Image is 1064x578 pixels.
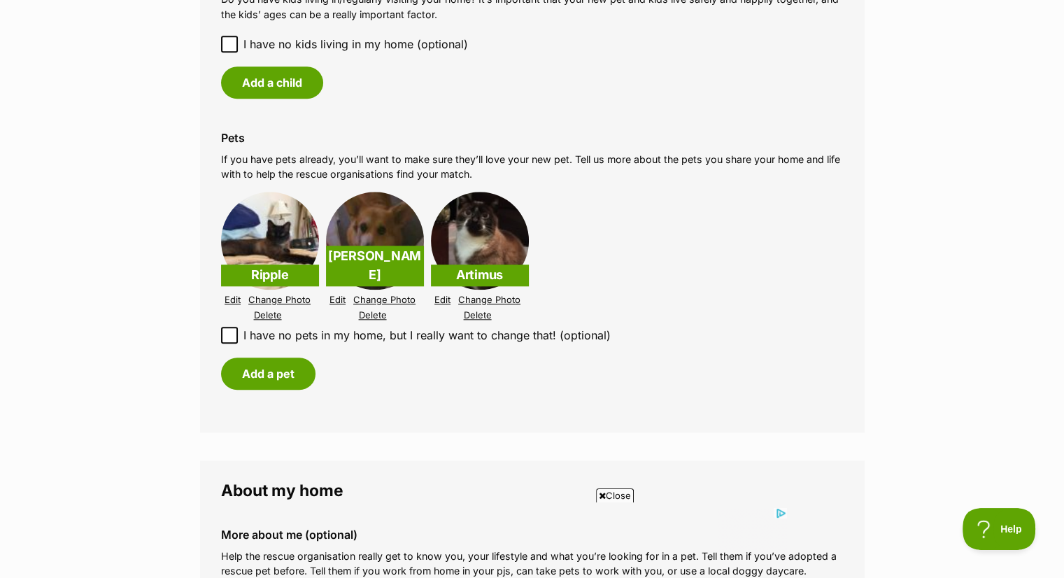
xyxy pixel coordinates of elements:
[596,488,634,502] span: Close
[329,295,346,305] a: Edit
[458,295,520,305] a: Change Photo
[963,508,1036,550] iframe: Help Scout Beacon - Open
[353,295,416,305] a: Change Photo
[326,192,424,290] img: t3hvl6lbauebiofsapi4.jpg
[431,192,529,290] img: s17dkqtkuevcsmkd0thy.jpg
[248,295,311,305] a: Change Photo
[225,295,241,305] a: Edit
[221,192,319,290] img: dyoejzrsh9kxyj3fwdio.jpg
[431,265,529,286] p: Artimus
[221,132,844,144] label: Pets
[243,36,468,52] span: I have no kids living in my home (optional)
[221,66,323,99] button: Add a child
[243,327,611,344] span: I have no pets in my home, but I really want to change that! (optional)
[221,528,844,541] label: More about me (optional)
[254,310,282,320] a: Delete
[434,295,451,305] a: Edit
[464,310,492,320] a: Delete
[326,246,424,286] p: [PERSON_NAME]
[278,508,787,571] iframe: Advertisement
[221,358,315,390] button: Add a pet
[221,152,844,182] p: If you have pets already, you’ll want to make sure they’ll love your new pet. Tell us more about ...
[221,481,844,500] legend: About my home
[221,265,319,286] p: Ripple
[359,310,387,320] a: Delete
